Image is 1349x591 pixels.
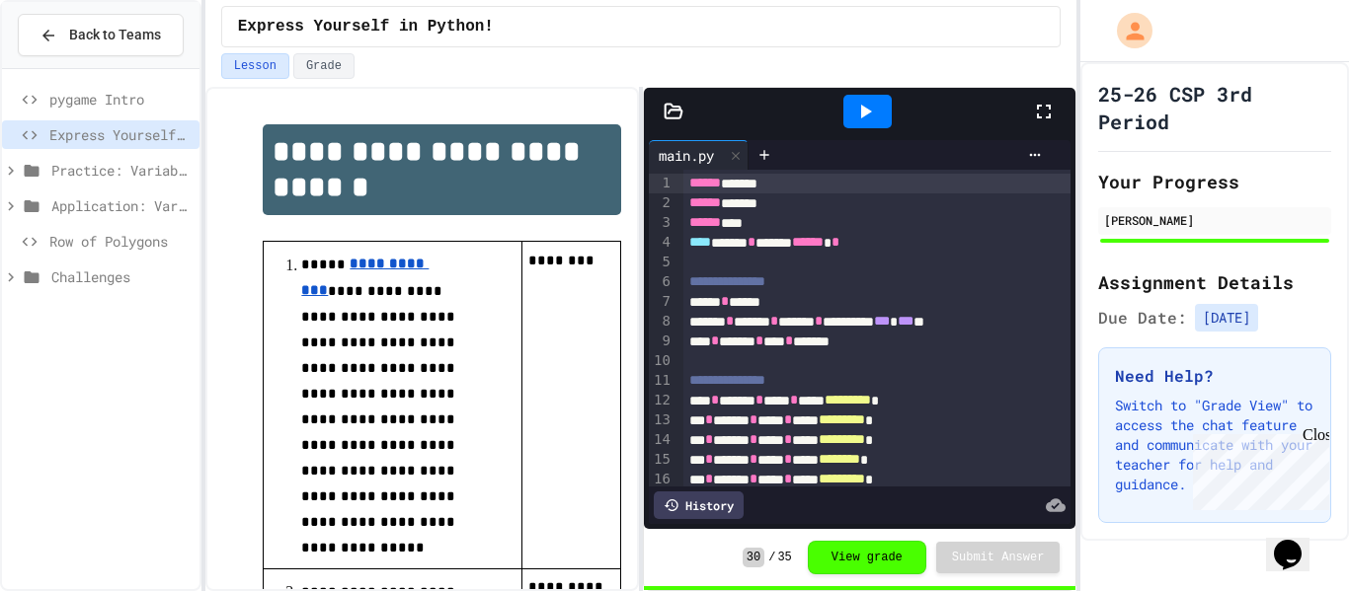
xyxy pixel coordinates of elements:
div: My Account [1096,8,1157,53]
h1: 25-26 CSP 3rd Period [1098,80,1331,135]
div: main.py [649,140,749,170]
button: Submit Answer [936,542,1061,573]
div: [PERSON_NAME] [1104,211,1325,229]
div: 11 [649,371,674,391]
div: 2 [649,193,674,213]
div: History [654,491,744,519]
span: Practice: Variables/Print [51,160,192,181]
iframe: chat widget [1185,426,1329,510]
div: 15 [649,450,674,470]
button: Lesson [221,53,289,79]
button: Grade [293,53,355,79]
div: 1 [649,174,674,193]
p: Switch to "Grade View" to access the chat feature and communicate with your teacher for help and ... [1115,396,1314,494]
div: Chat with us now!Close [8,8,136,125]
span: / [768,550,775,565]
span: pygame Intro [49,89,192,110]
span: Application: Variables/Print [51,195,192,216]
span: Due Date: [1098,306,1187,330]
div: 16 [649,470,674,489]
div: 4 [649,233,674,253]
div: 7 [649,292,674,312]
div: 13 [649,410,674,430]
span: Back to Teams [69,25,161,45]
span: Challenges [51,266,192,287]
span: Submit Answer [952,550,1045,565]
div: 12 [649,391,674,410]
h3: Need Help? [1115,364,1314,388]
span: Express Yourself in Python! [49,124,192,145]
span: Row of Polygons [49,231,192,252]
button: View grade [808,541,926,574]
div: 6 [649,272,674,292]
div: 14 [649,430,674,450]
h2: Assignment Details [1098,268,1331,296]
div: main.py [649,145,724,166]
div: 10 [649,351,674,371]
h2: Your Progress [1098,168,1331,195]
span: 30 [743,548,764,567]
span: Express Yourself in Python! [238,15,494,38]
button: Back to Teams [18,14,184,56]
iframe: chat widget [1266,512,1329,571]
span: [DATE] [1195,304,1258,332]
div: 8 [649,312,674,332]
span: 35 [777,550,791,565]
div: 5 [649,253,674,272]
div: 3 [649,213,674,233]
div: 9 [649,332,674,351]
